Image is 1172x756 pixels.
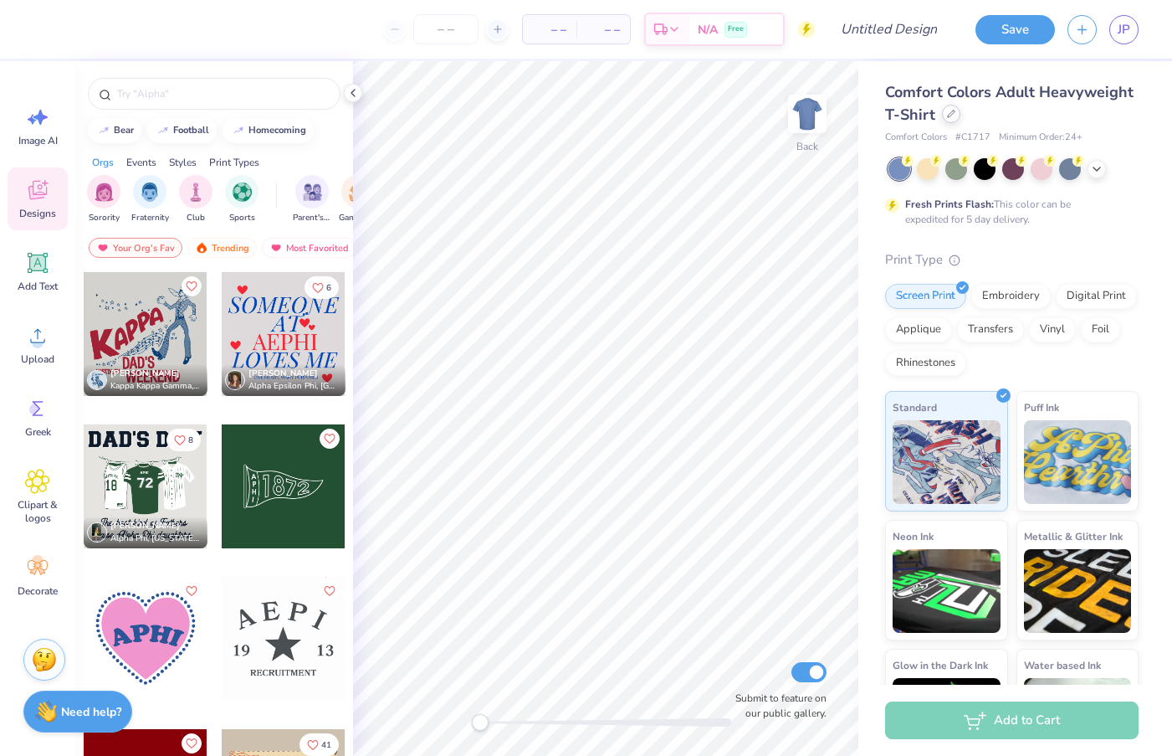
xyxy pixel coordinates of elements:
[209,155,259,170] div: Print Types
[1109,15,1139,44] a: JP
[131,212,169,224] span: Fraternity
[321,741,331,749] span: 41
[893,656,988,674] span: Glow in the Dark Ink
[18,584,58,598] span: Decorate
[303,183,322,202] img: Parent's Weekend Image
[413,14,479,44] input: – –
[25,425,51,439] span: Greek
[957,317,1024,342] div: Transfers
[97,126,110,136] img: trend_line.gif
[10,498,65,525] span: Clipart & logos
[18,280,58,293] span: Add Text
[179,175,212,224] div: filter for Club
[791,97,824,131] img: Back
[169,155,197,170] div: Styles
[1029,317,1076,342] div: Vinyl
[89,212,120,224] span: Sorority
[61,704,121,720] strong: Need help?
[225,175,258,224] button: filter button
[1024,527,1123,545] span: Metallic & Glitter Ink
[188,436,193,445] span: 8
[893,420,1001,504] img: Standard
[728,23,744,35] span: Free
[320,581,340,601] button: Like
[885,284,966,309] div: Screen Print
[885,317,952,342] div: Applique
[173,126,209,135] div: football
[971,284,1051,309] div: Embroidery
[233,183,252,202] img: Sports Image
[293,175,331,224] button: filter button
[248,380,339,393] span: Alpha Epsilon Phi, [GEOGRAPHIC_DATA]
[339,175,377,224] div: filter for Game Day
[232,126,245,136] img: trend_line.gif
[1024,420,1132,504] img: Puff Ink
[89,238,182,258] div: Your Org's Fav
[131,175,169,224] div: filter for Fraternity
[893,549,1001,633] img: Neon Ink
[182,581,202,601] button: Like
[156,126,170,136] img: trend_line.gif
[796,139,818,154] div: Back
[349,183,368,202] img: Game Day Image
[893,399,937,416] span: Standard
[96,242,110,254] img: most_fav.gif
[182,733,202,753] button: Like
[533,21,566,39] span: – –
[586,21,620,39] span: – –
[114,126,134,135] div: bear
[1081,317,1120,342] div: Foil
[1024,399,1059,416] span: Puff Ink
[110,380,201,393] span: Kappa Kappa Gamma, [GEOGRAPHIC_DATA][US_STATE]
[147,118,217,143] button: football
[975,15,1055,44] button: Save
[110,532,201,545] span: Alpha Phi, [US_STATE][GEOGRAPHIC_DATA]
[115,85,330,102] input: Try "Alpha"
[223,118,314,143] button: homecoming
[905,198,994,211] strong: Fresh Prints Flash:
[299,733,339,756] button: Like
[999,131,1082,145] span: Minimum Order: 24 +
[905,197,1111,227] div: This color can be expedited for 5 day delivery.
[179,175,212,224] button: filter button
[110,368,180,379] span: [PERSON_NAME]
[87,175,120,224] button: filter button
[195,242,208,254] img: trending.gif
[131,175,169,224] button: filter button
[885,250,1139,270] div: Print Type
[141,183,159,202] img: Fraternity Image
[19,207,56,220] span: Designs
[305,276,339,299] button: Like
[326,284,331,292] span: 6
[166,429,201,451] button: Like
[187,183,205,202] img: Club Image
[339,212,377,224] span: Game Day
[893,527,934,545] span: Neon Ink
[1024,549,1132,633] img: Metallic & Glitter Ink
[1024,656,1101,674] span: Water based Ink
[18,134,58,147] span: Image AI
[110,520,180,532] span: [PERSON_NAME]
[21,352,54,366] span: Upload
[726,691,827,721] label: Submit to feature on our public gallery.
[1118,20,1130,39] span: JP
[248,368,318,379] span: [PERSON_NAME]
[225,175,258,224] div: filter for Sports
[187,212,205,224] span: Club
[885,351,966,376] div: Rhinestones
[320,429,340,449] button: Like
[248,126,306,135] div: homecoming
[262,238,356,258] div: Most Favorited
[95,183,114,202] img: Sorority Image
[472,714,489,731] div: Accessibility label
[1056,284,1137,309] div: Digital Print
[182,276,202,296] button: Like
[126,155,156,170] div: Events
[293,212,331,224] span: Parent's Weekend
[955,131,990,145] span: # C1717
[229,212,255,224] span: Sports
[92,155,114,170] div: Orgs
[293,175,331,224] div: filter for Parent's Weekend
[187,238,257,258] div: Trending
[885,131,947,145] span: Comfort Colors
